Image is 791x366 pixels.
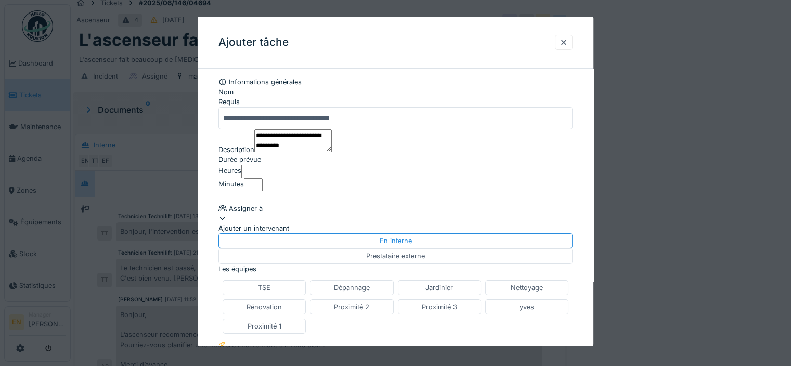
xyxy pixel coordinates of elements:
div: yves [520,302,534,312]
label: Durée prévue [218,155,261,165]
label: Les équipes [218,263,256,273]
h3: Ajouter tâche [218,36,289,49]
div: Rénovation [247,302,282,312]
label: Minutes [218,179,244,188]
div: Proximité 3 [422,302,457,312]
div: Ajouter un intervenant [218,213,573,233]
label: Heures [218,166,241,175]
div: Informations générales [218,77,573,87]
div: Proximité 2 [334,302,369,312]
div: Prestataire externe [366,251,425,261]
div: TSE [258,282,270,292]
label: Nom [218,87,234,97]
div: Dépannage [334,282,370,292]
div: Assigner à [218,203,573,213]
div: Proximité 1 [248,321,281,331]
div: Nettoyage [511,282,543,292]
label: Description [218,145,254,155]
div: Jardinier [425,282,453,292]
div: En interne [380,236,412,246]
div: Requis [218,97,573,107]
